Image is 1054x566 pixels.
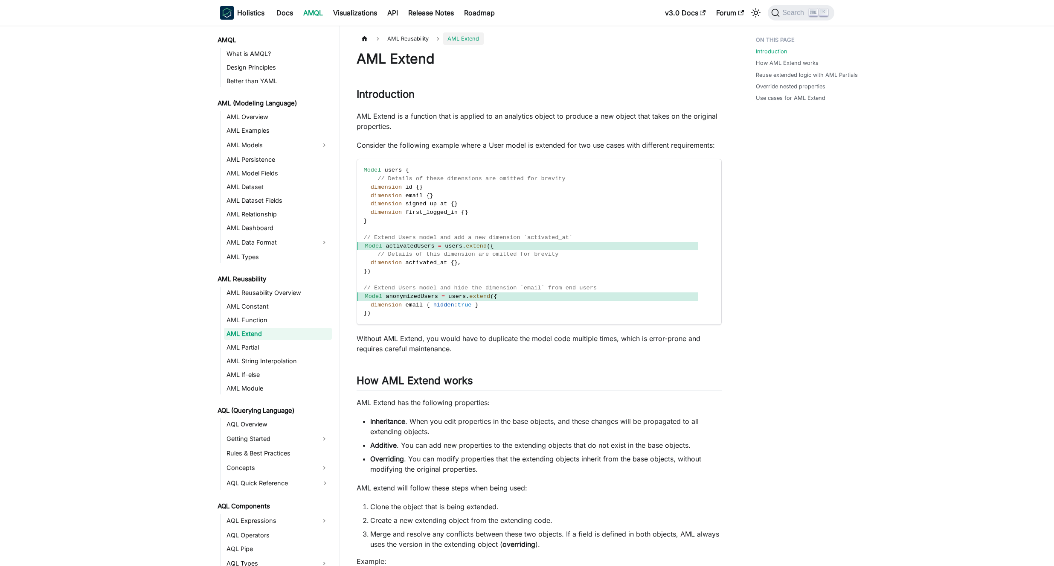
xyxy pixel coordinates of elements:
[466,293,469,300] span: .
[357,32,722,45] nav: Breadcrumbs
[316,432,332,446] button: Expand sidebar category 'Getting Started'
[224,208,332,220] a: AML Relationship
[371,184,402,190] span: dimension
[224,328,332,340] a: AML Extend
[458,302,472,308] span: true
[364,218,367,224] span: }
[357,140,722,150] p: Consider the following example where a User model is extended for two use cases with different re...
[220,6,234,20] img: Holistics
[426,193,430,199] span: {
[364,167,381,173] span: Model
[224,543,332,555] a: AQL Pipe
[357,32,373,45] a: Home page
[405,184,412,190] span: id
[819,9,828,16] kbd: K
[370,416,722,437] li: . When you edit properties in the base objects, and these changes will be propagated to all exten...
[215,500,332,512] a: AQL Components
[445,243,462,249] span: users
[224,61,332,73] a: Design Principles
[370,454,722,474] li: . You can modify properties that the extending objects inherit from the base objects, without mod...
[405,193,423,199] span: email
[443,32,483,45] span: AML Extend
[316,138,332,152] button: Expand sidebar category 'AML Models'
[215,273,332,285] a: AML Reusability
[377,175,566,182] span: // Details of these dimensions are omitted for brevity
[494,293,497,300] span: {
[224,514,316,528] a: AQL Expressions
[367,310,371,316] span: )
[298,6,328,20] a: AMQL
[370,417,405,426] strong: Inheritance
[371,201,402,207] span: dimension
[454,302,458,308] span: :
[364,285,597,291] span: // Extend Users model and hide the dimension `email` from end users
[224,418,332,430] a: AQL Overview
[224,222,332,234] a: AML Dashboard
[364,310,367,316] span: }
[370,529,722,549] li: Merge and resolve any conflicts between these two objects. If a field is defined in both objects,...
[357,333,722,354] p: Without AML Extend, you would have to duplicate the model code multiple times, which is error-pro...
[224,75,332,87] a: Better than YAML
[212,26,340,566] nav: Docs sidebar
[328,6,382,20] a: Visualizations
[237,8,264,18] b: Holistics
[462,243,466,249] span: .
[461,209,465,216] span: {
[448,293,466,300] span: users
[371,193,402,199] span: dimension
[316,461,332,475] button: Expand sidebar category 'Concepts'
[224,341,332,353] a: AML Partial
[416,184,419,190] span: {
[405,209,457,216] span: first_logged_in
[405,260,447,266] span: activated_at
[224,195,332,207] a: AML Dataset Fields
[357,483,722,493] p: AML extend will follow these steps when being used:
[711,6,749,20] a: Forum
[419,184,423,190] span: }
[367,268,371,274] span: )
[426,302,430,308] span: {
[466,243,487,249] span: extend
[215,405,332,417] a: AQL (Querying Language)
[357,374,722,391] h2: How AML Extend works
[370,455,404,463] strong: Overriding
[370,515,722,525] li: Create a new extending object from the extending code.
[357,397,722,408] p: AML Extend has the following properties:
[224,301,332,312] a: AML Constant
[502,540,535,548] strong: overriding
[756,59,819,67] a: How AML Extend works
[405,302,423,308] span: email
[224,476,332,490] a: AQL Quick Reference
[433,302,454,308] span: hidden
[215,97,332,109] a: AML (Modeling Language)
[357,88,722,104] h2: Introduction
[371,260,402,266] span: dimension
[749,6,763,20] button: Switch between dark and light mode (currently light mode)
[490,293,494,300] span: (
[224,154,332,166] a: AML Persistence
[451,260,454,266] span: {
[384,167,402,173] span: users
[224,125,332,137] a: AML Examples
[756,71,858,79] a: Reuse extended logic with AML Partials
[386,293,438,300] span: anonymizedUsers
[660,6,711,20] a: v3.0 Docs
[382,6,403,20] a: API
[370,440,722,450] li: . You can add new properties to the extending objects that do not exist in the base objects.
[780,9,809,17] span: Search
[454,201,458,207] span: }
[454,260,458,266] span: }
[224,382,332,394] a: AML Module
[357,50,722,67] h1: AML Extend
[490,243,494,249] span: {
[370,502,722,512] li: Clone the object that is being extended.
[224,48,332,60] a: What is AMQL?
[370,441,397,449] strong: Additive
[316,236,332,249] button: Expand sidebar category 'AML Data Format'
[364,268,367,274] span: }
[756,47,787,55] a: Introduction
[377,251,558,257] span: // Details of this dimension are omitted for brevity
[224,181,332,193] a: AML Dataset
[224,355,332,367] a: AML String Interpolation
[386,243,434,249] span: activatedUsers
